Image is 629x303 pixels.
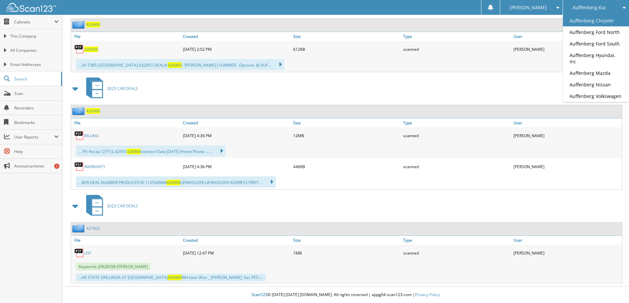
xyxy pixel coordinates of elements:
[292,129,402,142] div: 12MB
[415,292,440,297] a: Privacy Policy
[72,107,86,115] img: folder2.png
[74,248,84,258] img: PDF.png
[563,79,629,90] a: Auffenberg Nissan
[181,129,292,142] div: [DATE] 4:36 PM
[563,49,629,67] a: Auffenberg Hyundai, Inc
[292,32,402,41] a: Size
[512,160,622,173] div: [PERSON_NAME]
[14,105,59,111] span: Reminders
[74,162,84,171] img: PDF.png
[84,46,98,52] a: 426969
[166,180,180,185] span: 426969
[72,224,86,232] img: folder2.png
[402,43,512,56] div: scanned
[127,149,141,154] span: 426969
[168,275,182,280] span: 426969
[14,91,59,96] span: Scan
[71,32,181,41] a: File
[573,6,606,10] span: Auffenberg Kia
[292,43,402,56] div: 612KB
[14,19,54,25] span: Cabinets
[14,76,58,82] span: Search
[82,76,138,102] a: 2025 CAR DEALS
[181,32,292,41] a: Created
[402,160,512,173] div: scanned
[563,90,629,102] a: Auffenberg Volkswagen
[252,292,267,297] span: Scan123
[76,176,276,188] div: ...BER DEAL NUMBER PRODUCER ID 11252KMM LIENHOLDER LIENHOLDER ADDRESS FIRST ...
[402,118,512,127] a: Type
[107,203,138,209] span: 2023 CAR DEALS
[512,43,622,56] div: [PERSON_NAME]
[10,33,59,39] span: This Company
[292,236,402,245] a: Size
[71,236,181,245] a: File
[563,38,629,49] a: Auffenberg Ford South
[168,62,182,68] span: 426969
[292,160,402,173] div: 446KB
[76,274,266,281] div: ...HE STATE OFILLINOIS AT [GEOGRAPHIC_DATA] WH beer Won _ [PERSON_NAME], Sec PES i...
[72,20,86,29] img: folder2.png
[563,67,629,79] a: Auffenberg Mazda
[512,32,622,41] a: User
[402,236,512,245] a: Type
[512,129,622,142] div: [PERSON_NAME]
[402,32,512,41] a: Type
[10,47,59,53] span: All Companies
[107,86,138,91] span: 2025 CAR DEALS
[563,26,629,38] a: Auffenberg Ford North
[84,250,91,256] a: LNT
[402,246,512,259] div: scanned
[76,263,151,270] span: Keywords: JFB28358-[PERSON_NAME]
[74,131,84,140] img: PDF.png
[14,134,54,140] span: User Reports
[14,120,59,125] span: Bookmarks
[512,246,622,259] div: [PERSON_NAME]
[14,163,59,169] span: Announcements
[54,164,59,169] div: 1
[181,246,292,259] div: [DATE] 12:47 PM
[86,108,100,114] a: 426969
[563,15,629,26] a: Auffenberg Chrysler
[76,59,284,70] div: ...34-7385 [GEOGRAPHIC_DATA] IL62951 DEAL#: . “[PERSON_NAME] J SUMMER . Oprione. @ AUF...
[510,6,547,10] span: [PERSON_NAME]
[181,43,292,56] div: [DATE] 2:52 PM
[292,118,402,127] a: Size
[62,287,629,303] div: © [DATE]-[DATE] [DOMAIN_NAME]. All rights reserved | appg04-scan123-com |
[14,149,59,154] span: Help
[76,145,226,157] div: ... PII: Recap: CITY,IL 62951 contract Date:[DATE] Home Phone ... ...
[181,118,292,127] a: Created
[84,164,105,169] a: WARRANTY
[512,236,622,245] a: User
[402,129,512,142] div: scanned
[292,246,402,259] div: 1MB
[7,3,56,12] img: scan123-logo-white.svg
[71,118,181,127] a: File
[10,62,59,68] span: Email Addresses
[84,133,99,138] a: BILLING
[86,22,100,27] a: 426969
[74,44,84,54] img: PDF.png
[181,160,292,173] div: [DATE] 4:36 PM
[512,118,622,127] a: User
[181,236,292,245] a: Created
[82,193,138,219] a: 2023 CAR DEALS
[86,226,100,231] a: 421602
